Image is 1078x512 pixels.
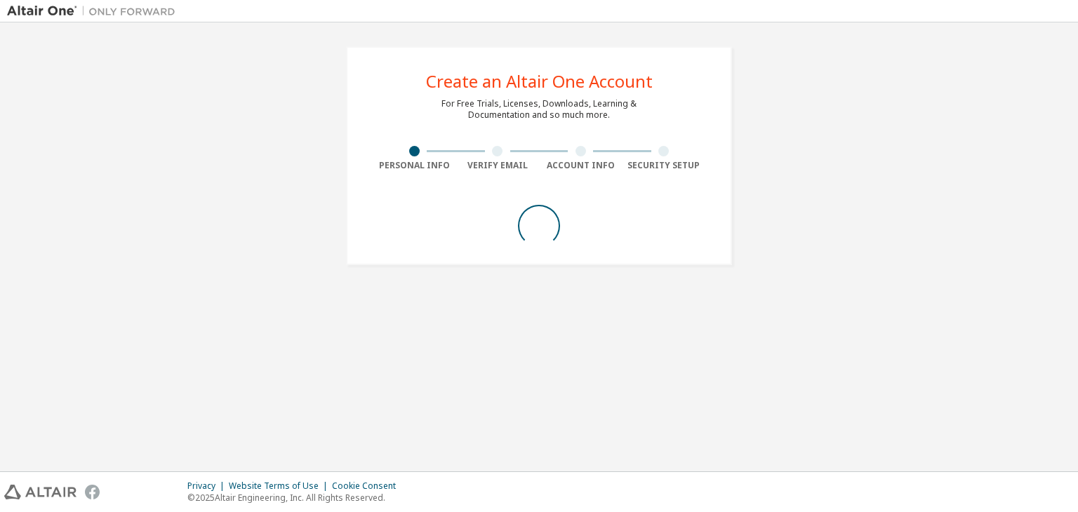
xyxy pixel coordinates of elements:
[85,485,100,499] img: facebook.svg
[539,160,623,171] div: Account Info
[332,480,404,492] div: Cookie Consent
[229,480,332,492] div: Website Terms of Use
[623,160,706,171] div: Security Setup
[441,98,637,121] div: For Free Trials, Licenses, Downloads, Learning & Documentation and so much more.
[7,4,182,18] img: Altair One
[4,485,76,499] img: altair_logo.svg
[187,480,229,492] div: Privacy
[187,492,404,504] p: © 2025 Altair Engineering, Inc. All Rights Reserved.
[373,160,456,171] div: Personal Info
[456,160,540,171] div: Verify Email
[426,73,653,90] div: Create an Altair One Account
